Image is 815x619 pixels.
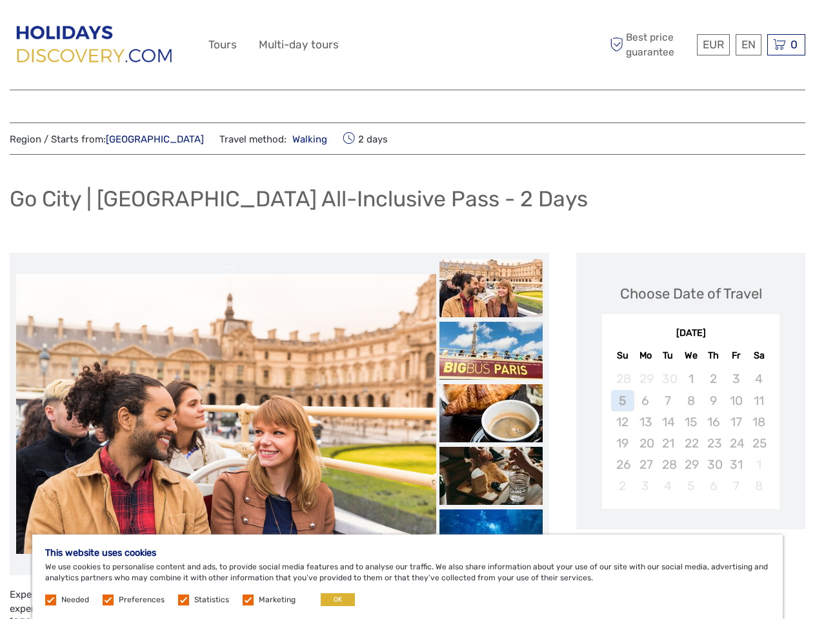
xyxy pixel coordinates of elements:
div: Not available Thursday, October 30th, 2025 [702,454,725,475]
div: Not available Tuesday, October 14th, 2025 [657,411,679,433]
div: Not available Tuesday, September 30th, 2025 [657,368,679,389]
div: Not available Wednesday, November 5th, 2025 [679,475,702,496]
div: Not available Saturday, October 4th, 2025 [747,368,770,389]
div: Not available Thursday, October 9th, 2025 [702,390,725,411]
div: Not available Friday, October 31st, 2025 [725,454,747,475]
div: Not available Sunday, November 2nd, 2025 [611,475,634,496]
div: Not available Friday, October 17th, 2025 [725,411,747,433]
div: Not available Tuesday, October 28th, 2025 [657,454,679,475]
div: Not available Monday, October 27th, 2025 [634,454,657,475]
h1: Go City | [GEOGRAPHIC_DATA] All-Inclusive Pass - 2 Days [10,186,588,212]
div: Mo [634,347,657,364]
span: EUR [703,38,724,51]
label: Statistics [194,594,229,605]
img: bfac35e382bb498c85fb9e6023fb8dce_slider_thumbnail.jpg [439,384,543,442]
a: [GEOGRAPHIC_DATA] [106,133,204,145]
div: Not available Sunday, October 12th, 2025 [611,411,634,433]
span: Travel method: [219,130,327,148]
img: 1cd5c608ef474076839a5da84cb579a4_slider_thumbnail.jpg [439,322,543,380]
div: Not available Wednesday, October 22nd, 2025 [679,433,702,454]
a: Tours [208,35,237,54]
div: Not available Wednesday, October 1st, 2025 [679,368,702,389]
div: Sa [747,347,770,364]
div: [DATE] [602,327,780,340]
img: afe0c10ad6eb425babcfc645bd5163d0_slider_thumbnail.jpg [439,447,543,505]
div: Not available Friday, October 3rd, 2025 [725,368,747,389]
span: Region / Starts from: [10,133,204,146]
div: Not available Monday, September 29th, 2025 [634,368,657,389]
div: Not available Saturday, October 25th, 2025 [747,433,770,454]
img: 3a13160b532243dc9fa7fe45a2d6747b_slider_thumbnail.jpg [439,259,543,317]
label: Preferences [119,594,165,605]
a: Walking [287,133,327,145]
div: Not available Sunday, October 5th, 2025 [611,390,634,411]
div: Not available Wednesday, October 29th, 2025 [679,454,702,475]
div: Th [702,347,725,364]
label: Needed [61,594,89,605]
div: Not available Thursday, November 6th, 2025 [702,475,725,496]
div: Not available Sunday, October 19th, 2025 [611,433,634,454]
div: Not available Thursday, October 23rd, 2025 [702,433,725,454]
span: 0 [789,38,800,51]
div: Not available Wednesday, October 15th, 2025 [679,411,702,433]
div: Not available Wednesday, October 8th, 2025 [679,390,702,411]
div: Choose Date of Travel [620,284,762,304]
img: 2849-66674d71-96b1-4d9c-b928-d961c8bc93f0_logo_big.png [10,19,181,71]
div: Not available Sunday, September 28th, 2025 [611,368,634,389]
div: Not available Sunday, October 26th, 2025 [611,454,634,475]
div: We [679,347,702,364]
a: Multi-day tours [259,35,339,54]
div: month 2025-10 [606,368,775,496]
div: Fr [725,347,747,364]
div: Not available Monday, October 20th, 2025 [634,433,657,454]
div: Not available Friday, November 7th, 2025 [725,475,747,496]
label: Marketing [259,594,296,605]
div: Not available Monday, October 6th, 2025 [634,390,657,411]
div: Not available Tuesday, November 4th, 2025 [657,475,679,496]
div: Not available Friday, October 10th, 2025 [725,390,747,411]
div: Not available Saturday, October 18th, 2025 [747,411,770,433]
div: Not available Monday, November 3rd, 2025 [634,475,657,496]
div: Not available Saturday, November 8th, 2025 [747,475,770,496]
div: Not available Saturday, November 1st, 2025 [747,454,770,475]
img: 7f5b0505985c4fc29b1f1b1149f28a80_slider_thumbnail.jpg [439,509,543,567]
div: Not available Thursday, October 2nd, 2025 [702,368,725,389]
img: 3a13160b532243dc9fa7fe45a2d6747b_main_slider.jpg [16,274,436,554]
span: 2 days [343,130,388,148]
div: Tu [657,347,679,364]
div: Not available Thursday, October 16th, 2025 [702,411,725,433]
div: We use cookies to personalise content and ads, to provide social media features and to analyse ou... [32,535,783,619]
h5: This website uses cookies [45,547,770,558]
div: Su [611,347,634,364]
div: Not available Friday, October 24th, 2025 [725,433,747,454]
div: EN [736,34,761,55]
div: Not available Tuesday, October 21st, 2025 [657,433,679,454]
div: Not available Tuesday, October 7th, 2025 [657,390,679,411]
button: OK [321,593,355,606]
div: Not available Monday, October 13th, 2025 [634,411,657,433]
div: Not available Saturday, October 11th, 2025 [747,390,770,411]
span: Best price guarantee [607,30,694,59]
